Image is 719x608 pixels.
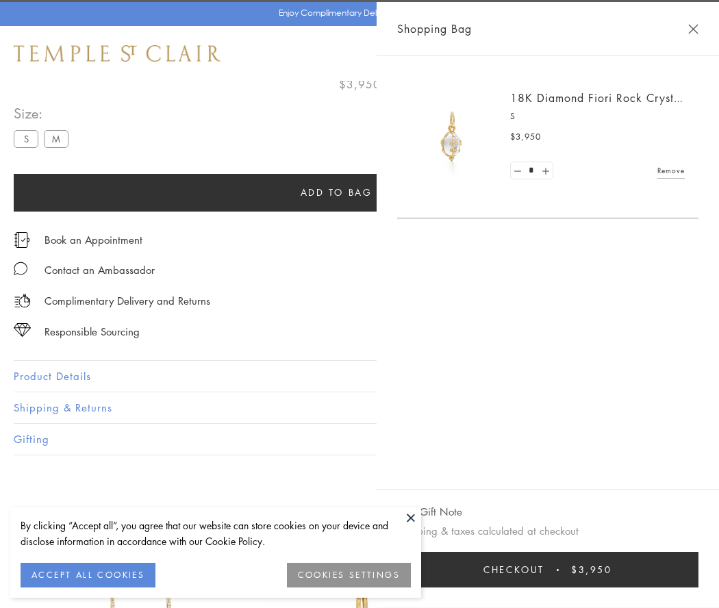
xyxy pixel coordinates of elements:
a: Book an Appointment [45,232,142,247]
button: Add to bag [14,174,659,212]
button: ACCEPT ALL COOKIES [21,563,155,587]
img: P51889-E11FIORI [411,96,493,178]
p: S [510,110,685,123]
span: $3,950 [571,562,612,577]
img: icon_sourcing.svg [14,323,31,337]
button: Checkout $3,950 [397,552,698,587]
a: Set quantity to 0 [511,162,525,179]
img: icon_appointment.svg [14,232,30,248]
button: Gifting [14,424,705,455]
span: Checkout [483,562,544,577]
button: Add Gift Note [397,503,462,520]
button: Product Details [14,361,705,392]
label: S [14,130,38,147]
span: Size: [14,102,74,125]
h3: You May Also Like [34,504,685,526]
span: $3,950 [339,75,381,93]
button: Close Shopping Bag [688,24,698,34]
p: Enjoy Complimentary Delivery & Returns [279,6,434,20]
img: MessageIcon-01_2.svg [14,262,27,275]
button: COOKIES SETTINGS [287,563,411,587]
img: icon_delivery.svg [14,292,31,309]
a: Set quantity to 2 [538,162,552,179]
a: Remove [657,163,685,178]
span: Add to bag [301,185,373,200]
span: Shopping Bag [397,20,472,38]
p: Complimentary Delivery and Returns [45,292,210,309]
div: By clicking “Accept all”, you agree that our website can store cookies on your device and disclos... [21,518,411,549]
button: Shipping & Returns [14,392,705,423]
div: Responsible Sourcing [45,323,140,340]
p: Shipping & taxes calculated at checkout [397,522,698,540]
span: $3,950 [510,130,541,144]
label: M [44,130,68,147]
img: Temple St. Clair [14,45,220,62]
div: Contact an Ambassador [45,262,155,279]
